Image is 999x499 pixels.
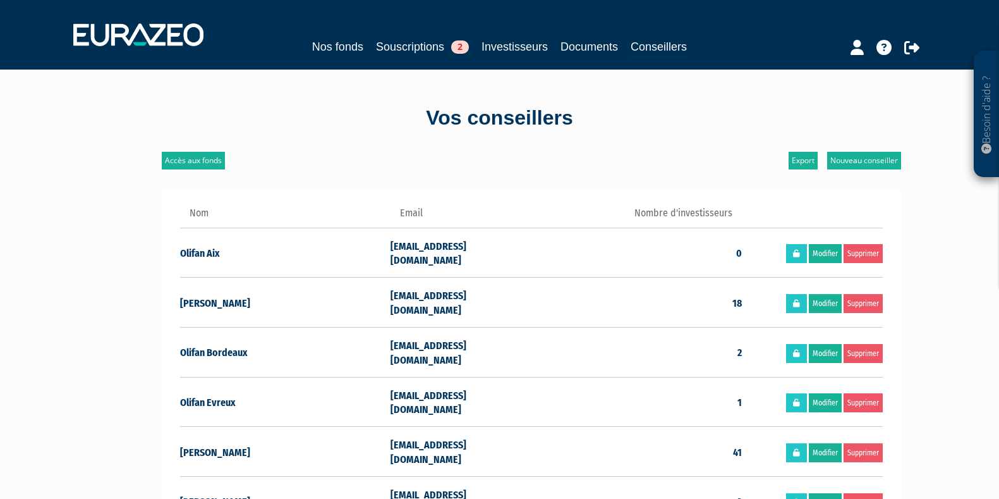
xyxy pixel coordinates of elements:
a: Réinitialiser le mot de passe [786,443,807,462]
td: [EMAIL_ADDRESS][DOMAIN_NAME] [391,427,531,477]
a: Export [789,152,818,169]
a: Modifier [809,294,842,313]
a: Conseillers [631,38,687,58]
a: Réinitialiser le mot de passe [786,344,807,363]
a: Supprimer [844,393,883,412]
td: Olifan Bordeaux [180,327,391,377]
td: [PERSON_NAME] [180,427,391,477]
th: Email [391,206,531,228]
a: Supprimer [844,344,883,363]
a: Réinitialiser le mot de passe [786,393,807,412]
td: Olifan Evreux [180,377,391,427]
a: Réinitialiser le mot de passe [786,244,807,263]
th: Nom [180,206,391,228]
div: Vos conseillers [140,104,860,133]
th: Nombre d'investisseurs [531,206,742,228]
a: Supprimer [844,244,883,263]
td: [EMAIL_ADDRESS][DOMAIN_NAME] [391,228,531,278]
a: Supprimer [844,443,883,462]
td: 41 [531,427,742,477]
td: [EMAIL_ADDRESS][DOMAIN_NAME] [391,278,531,328]
a: Supprimer [844,294,883,313]
span: 2 [451,40,469,54]
a: Modifier [809,244,842,263]
a: Documents [560,38,618,56]
td: [PERSON_NAME] [180,278,391,328]
p: Besoin d'aide ? [979,58,994,171]
a: Accès aux fonds [162,152,225,169]
a: Nos fonds [312,38,363,56]
td: 1 [531,377,742,427]
img: 1732889491-logotype_eurazeo_blanc_rvb.png [73,23,203,46]
a: Modifier [809,344,842,363]
a: Modifier [809,393,842,412]
td: Olifan Aix [180,228,391,278]
a: Nouveau conseiller [827,152,901,169]
td: [EMAIL_ADDRESS][DOMAIN_NAME] [391,377,531,427]
td: 0 [531,228,742,278]
a: Modifier [809,443,842,462]
td: 18 [531,278,742,328]
a: Souscriptions2 [376,38,469,56]
td: [EMAIL_ADDRESS][DOMAIN_NAME] [391,327,531,377]
a: Réinitialiser le mot de passe [786,294,807,313]
a: Investisseurs [481,38,548,56]
td: 2 [531,327,742,377]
